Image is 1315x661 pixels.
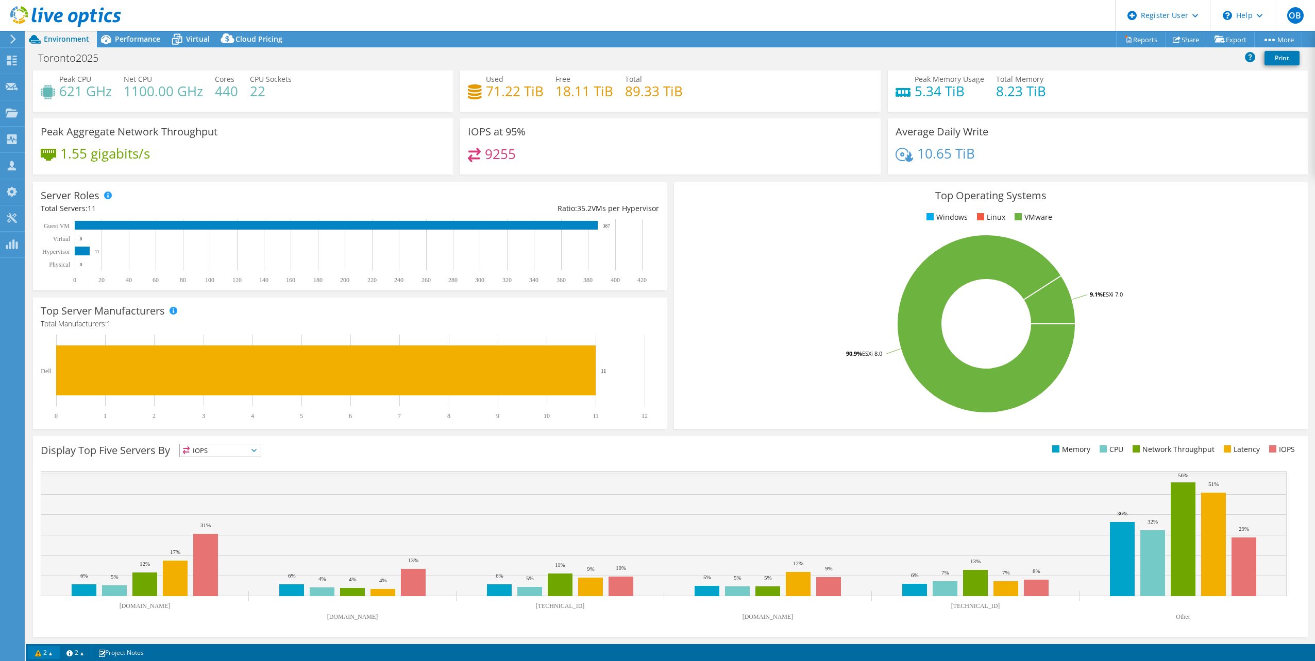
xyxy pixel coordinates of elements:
a: 2 [28,646,60,659]
text: Virtual [53,235,71,242]
text: 17% [170,549,180,555]
text: 220 [367,276,377,284]
div: Ratio: VMs per Hypervisor [350,203,659,214]
li: Windows [924,212,968,223]
text: 13% [408,557,418,563]
a: 2 [59,646,91,659]
text: 280 [448,276,458,284]
text: 8% [1033,568,1040,574]
text: 3 [202,412,205,420]
text: 180 [313,276,323,284]
text: 260 [422,276,431,284]
text: 100 [205,276,214,284]
li: CPU [1097,444,1123,455]
text: 11 [95,249,99,254]
text: 0 [55,412,58,420]
text: 51% [1208,481,1219,487]
tspan: ESXi 8.0 [862,350,882,357]
span: IOPS [180,444,261,457]
text: 11% [555,562,565,568]
text: 1 [104,412,107,420]
span: Total Memory [996,74,1043,84]
text: 6% [80,572,88,579]
h4: 8.23 TiB [996,85,1046,97]
text: 5% [703,574,711,580]
text: 11 [601,368,606,374]
text: 5% [111,573,119,580]
span: Environment [44,34,89,44]
text: [TECHNICAL_ID] [951,602,1000,610]
span: 11 [88,203,96,213]
li: VMware [1012,212,1052,223]
text: 9 [496,412,499,420]
text: 380 [583,276,593,284]
text: 7 [398,412,401,420]
h3: Average Daily Write [896,126,988,137]
h3: Peak Aggregate Network Throughput [41,126,217,137]
text: 9% [587,566,595,572]
h3: Top Server Manufacturers [41,305,165,317]
h4: 71.22 TiB [486,85,544,97]
a: Print [1265,51,1300,65]
h3: Top Operating Systems [682,190,1300,201]
span: 35.2 [577,203,592,213]
text: 60 [153,276,159,284]
text: 12% [793,560,803,566]
text: 31% [200,522,211,528]
a: Export [1207,31,1255,47]
li: Latency [1221,444,1260,455]
h3: IOPS at 95% [468,126,526,137]
text: Guest VM [44,222,70,230]
h4: 1.55 gigabits/s [60,148,150,159]
text: 4% [318,576,326,582]
text: 4 [251,412,254,420]
text: 387 [603,223,610,229]
h4: 22 [250,85,292,97]
text: 5% [764,575,772,581]
h4: 621 GHz [59,85,112,97]
text: Other [1176,613,1190,620]
a: Share [1165,31,1207,47]
text: Physical [49,261,70,268]
text: [DOMAIN_NAME] [120,602,171,610]
text: 0 [80,236,82,241]
text: 5 [300,412,303,420]
h4: 89.33 TiB [625,85,683,97]
text: 360 [557,276,566,284]
text: 340 [529,276,538,284]
span: Cores [215,74,234,84]
tspan: 9.1% [1090,290,1103,298]
h4: 18.11 TiB [555,85,613,97]
a: Reports [1116,31,1166,47]
text: 40 [126,276,132,284]
text: 6% [496,572,503,579]
tspan: ESXi 7.0 [1103,290,1123,298]
text: 10 [544,412,550,420]
text: 8 [447,412,450,420]
text: 140 [259,276,268,284]
text: 6% [288,572,296,579]
text: 6% [911,572,919,578]
text: 12 [642,412,648,420]
h4: 1100.00 GHz [124,85,203,97]
span: Performance [115,34,160,44]
span: Cloud Pricing [235,34,282,44]
span: Virtual [186,34,210,44]
li: Network Throughput [1130,444,1215,455]
text: 80 [180,276,186,284]
span: 1 [107,319,111,328]
text: Dell [41,368,52,375]
h3: Server Roles [41,190,99,201]
text: 300 [475,276,484,284]
span: Peak CPU [59,74,91,84]
text: 120 [232,276,242,284]
text: 5% [734,575,741,581]
text: 12% [140,561,150,567]
text: 2 [153,412,156,420]
text: 9% [825,565,833,571]
h4: 5.34 TiB [915,85,984,97]
text: 10% [616,565,626,571]
text: 13% [970,558,981,564]
text: 20 [98,276,105,284]
li: Memory [1050,444,1090,455]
